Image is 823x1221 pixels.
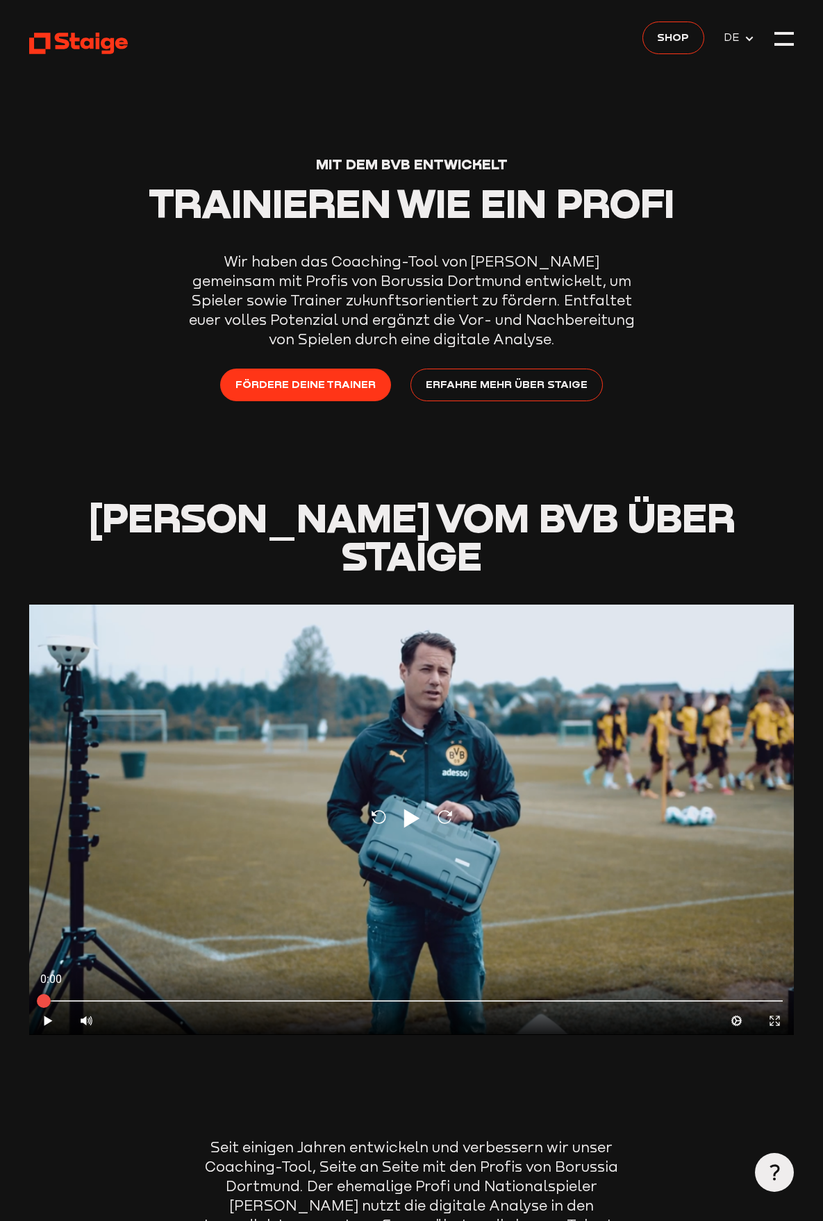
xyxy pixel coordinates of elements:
a: Fördere deine Trainer [220,369,391,401]
span: Fördere deine Trainer [235,376,376,392]
span: Shop [657,28,689,45]
span: DE [724,29,744,46]
span: [PERSON_NAME] vom BVB über Staige [88,494,735,580]
a: Erfahre mehr über Staige [410,369,603,401]
a: Shop [642,22,705,54]
span: Trainieren wie ein Profi [149,179,674,227]
p: Wir haben das Coaching-Tool von [PERSON_NAME] gemeinsam mit Profis von Borussia Dortmund entwicke... [186,252,638,349]
div: 0:00 [29,964,412,995]
span: Mit dem BVB entwickelt [316,155,508,172]
span: Erfahre mehr über Staige [426,376,588,392]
